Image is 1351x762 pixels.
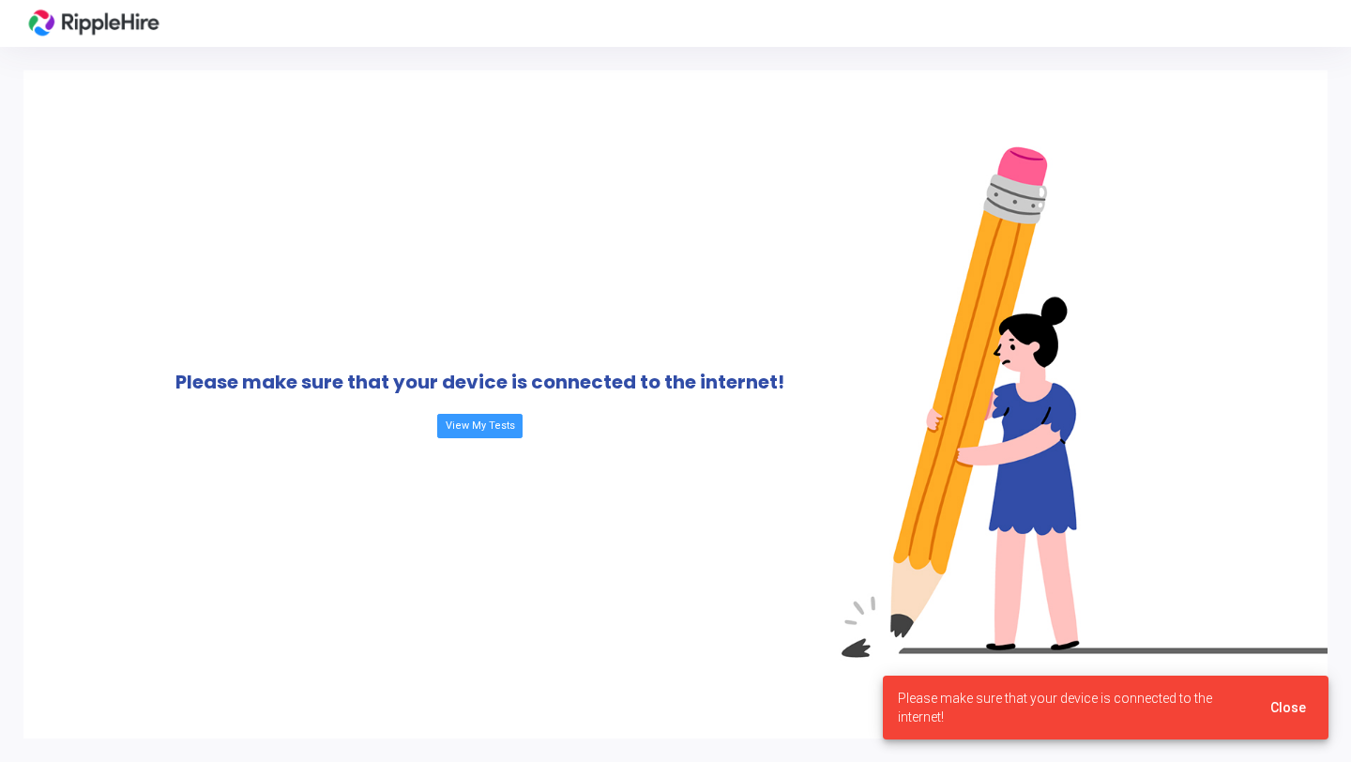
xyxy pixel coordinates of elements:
[1270,700,1306,715] span: Close
[23,5,164,42] img: logo
[898,689,1248,726] span: Please make sure that your device is connected to the internet!
[437,414,522,438] a: View My Tests
[1255,691,1321,724] button: Close
[175,371,784,393] h1: Please make sure that your device is connected to the internet!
